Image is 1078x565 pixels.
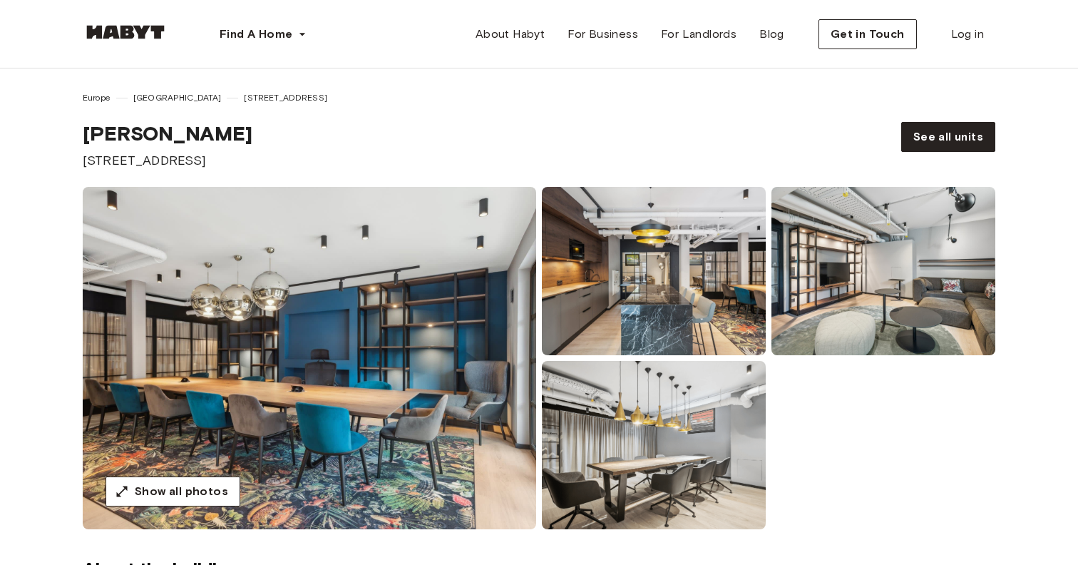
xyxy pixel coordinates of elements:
span: For Landlords [661,26,736,43]
a: About Habyt [464,20,556,49]
span: Log in [951,26,984,43]
a: For Business [556,20,650,49]
span: [STREET_ADDRESS] [83,151,252,170]
span: Blog [759,26,784,43]
span: For Business [568,26,638,43]
img: room-image [542,361,766,529]
button: Show all photos [106,477,240,507]
span: Europe [83,91,111,104]
span: [GEOGRAPHIC_DATA] [133,91,222,104]
a: See all units [901,122,995,152]
span: [STREET_ADDRESS] [244,91,327,104]
span: See all units [913,128,983,146]
a: Log in [940,20,995,49]
button: Get in Touch [818,19,917,49]
button: Find A Home [208,20,318,49]
img: room-image [542,187,766,355]
img: Habyt [83,25,168,39]
span: About Habyt [476,26,545,43]
a: Blog [748,20,796,49]
span: Get in Touch [831,26,905,43]
span: [PERSON_NAME] [83,121,252,146]
a: For Landlords [650,20,748,49]
span: Find A Home [220,26,292,43]
img: room-image [771,361,995,529]
img: room-image [83,187,536,529]
img: room-image [771,187,995,355]
span: Show all photos [135,483,228,500]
